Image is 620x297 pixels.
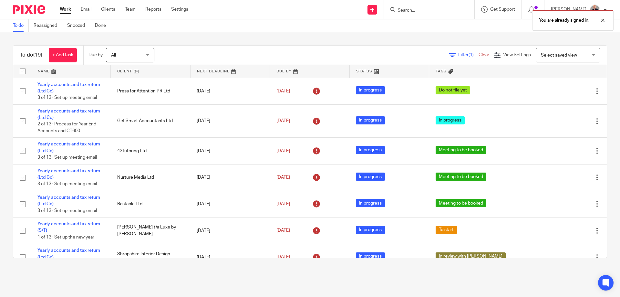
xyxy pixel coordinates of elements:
td: [DATE] [190,244,270,270]
a: Reports [145,6,161,13]
td: Press for Attention PR Ltd [111,78,191,104]
a: Snoozed [67,19,90,32]
span: Select saved view [541,53,577,58]
span: View Settings [503,53,531,57]
a: Clear [479,53,489,57]
a: Yearly accounts and tax return (Ltd Co) [37,142,100,153]
h1: To do [20,52,42,58]
p: Due by [88,52,103,58]
span: [DATE] [276,202,290,206]
a: Clients [101,6,115,13]
span: All [111,53,116,58]
span: [DATE] [276,119,290,123]
td: [DATE] [190,191,270,217]
a: Yearly accounts and tax return (Ltd Co) [37,82,100,93]
span: 3 of 13 · Set up meeting email [37,182,97,186]
span: 2 of 13 · Process for Year End Accounts and CT600 [37,122,96,133]
a: Reassigned [34,19,62,32]
td: [DATE] [190,104,270,138]
span: Meeting to be booked [436,199,486,207]
span: Meeting to be booked [436,173,486,181]
span: 1 of 13 · Set up the new year [37,235,94,239]
td: Get Smart Accountants Ltd [111,104,191,138]
a: Email [81,6,91,13]
span: In review with [PERSON_NAME] [436,252,506,260]
td: 42Tutoring Ltd [111,138,191,164]
a: + Add task [49,48,77,62]
span: In progress [436,116,465,124]
td: Nurture Media Ltd [111,164,191,191]
a: Yearly accounts and tax return (Ltd Co) [37,248,100,259]
td: [DATE] [190,138,270,164]
td: Bastable Ltd [111,191,191,217]
td: Shropshire Interior Design Studio Ltd [111,244,191,270]
a: Team [125,6,136,13]
span: To start [436,226,457,234]
td: [PERSON_NAME] t/a Luxe by [PERSON_NAME] [111,217,191,244]
td: [DATE] [190,217,270,244]
span: In progress [356,116,385,124]
span: Do not file yet [436,86,470,94]
span: In progress [356,226,385,234]
span: In progress [356,146,385,154]
td: [DATE] [190,78,270,104]
img: Pixie [13,5,45,14]
span: 3 of 13 · Set up meeting email [37,155,97,160]
span: In progress [356,252,385,260]
span: [DATE] [276,175,290,180]
span: (1) [469,53,474,57]
a: Yearly accounts and tax return (Ltd Co) [37,169,100,180]
td: [DATE] [190,164,270,191]
span: (19) [33,52,42,58]
a: Done [95,19,111,32]
span: [DATE] [276,228,290,233]
span: Filter [458,53,479,57]
a: Yearly accounts and tax return (S/T) [37,222,100,233]
span: [DATE] [276,255,290,260]
span: [DATE] [276,149,290,153]
img: IMG_8745-0021-copy.jpg [590,5,600,15]
a: Settings [171,6,188,13]
span: In progress [356,173,385,181]
span: [DATE] [276,89,290,93]
a: Work [60,6,71,13]
span: In progress [356,86,385,94]
a: Yearly accounts and tax return (Ltd Co) [37,109,100,120]
span: 3 of 13 · Set up meeting email [37,95,97,100]
a: Yearly accounts and tax return (Ltd Co) [37,195,100,206]
span: In progress [356,199,385,207]
span: Tags [436,69,447,73]
span: 3 of 13 · Set up meeting email [37,208,97,213]
span: Meeting to be booked [436,146,486,154]
p: You are already signed in. [539,17,589,24]
a: To do [13,19,29,32]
